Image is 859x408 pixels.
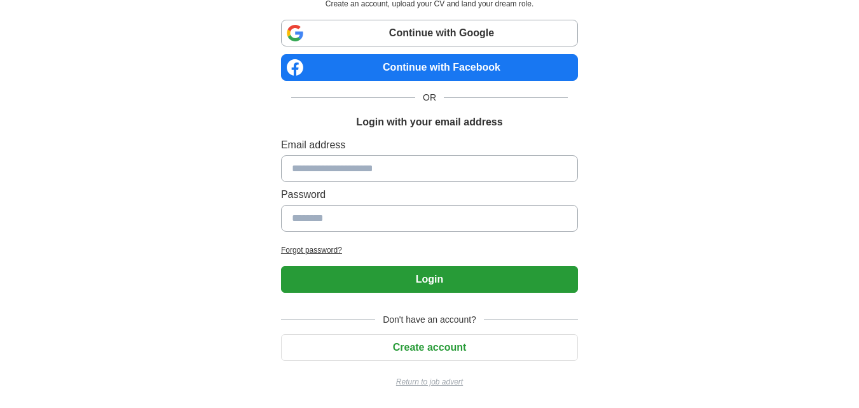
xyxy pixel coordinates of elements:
[281,244,578,256] a: Forgot password?
[281,137,578,153] label: Email address
[281,266,578,293] button: Login
[281,54,578,81] a: Continue with Facebook
[415,91,444,104] span: OR
[356,115,502,130] h1: Login with your email address
[281,20,578,46] a: Continue with Google
[281,342,578,353] a: Create account
[375,313,484,327] span: Don't have an account?
[281,334,578,361] button: Create account
[281,187,578,202] label: Password
[281,376,578,388] a: Return to job advert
